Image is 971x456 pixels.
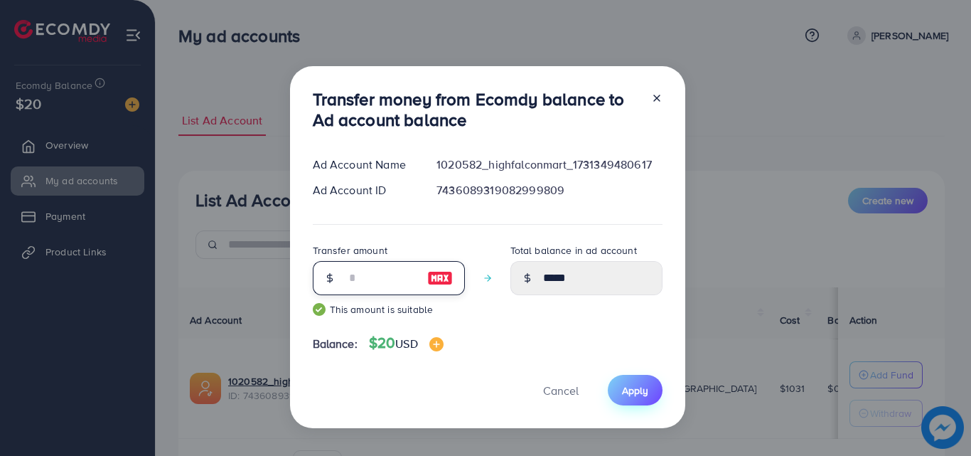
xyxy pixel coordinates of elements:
[369,334,444,352] h4: $20
[395,336,417,351] span: USD
[313,303,326,316] img: guide
[429,337,444,351] img: image
[301,157,426,173] div: Ad Account Name
[427,270,453,287] img: image
[313,336,358,352] span: Balance:
[425,157,673,173] div: 1020582_highfalconmart_1731349480617
[543,383,579,398] span: Cancel
[608,375,662,405] button: Apply
[301,182,426,198] div: Ad Account ID
[622,383,648,398] span: Apply
[525,375,596,405] button: Cancel
[425,182,673,198] div: 7436089319082999809
[313,243,387,258] label: Transfer amount
[313,89,640,130] h3: Transfer money from Ecomdy balance to Ad account balance
[313,302,465,317] small: This amount is suitable
[510,243,637,258] label: Total balance in ad account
